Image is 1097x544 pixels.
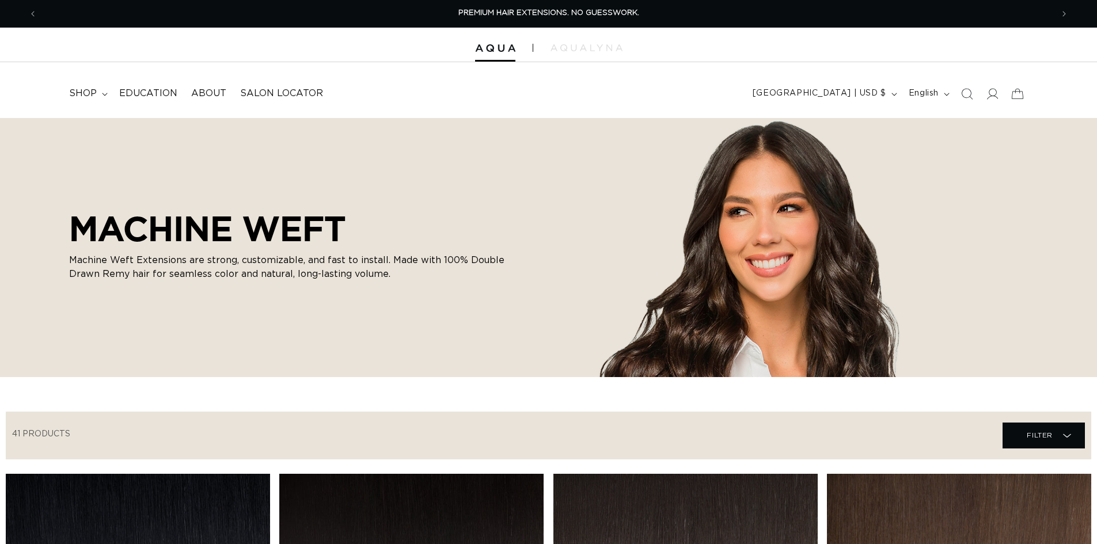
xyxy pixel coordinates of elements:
span: Filter [1027,424,1053,446]
button: English [902,83,954,105]
p: Machine Weft Extensions are strong, customizable, and fast to install. Made with 100% Double Draw... [69,253,507,281]
span: Education [119,88,177,100]
button: [GEOGRAPHIC_DATA] | USD $ [746,83,902,105]
span: Salon Locator [240,88,323,100]
span: 41 products [12,430,70,438]
span: [GEOGRAPHIC_DATA] | USD $ [753,88,886,100]
summary: Search [954,81,980,106]
summary: shop [62,81,112,106]
a: Salon Locator [233,81,330,106]
summary: Filter [1003,423,1085,448]
a: About [184,81,233,106]
button: Next announcement [1052,3,1077,25]
span: shop [69,88,97,100]
span: PREMIUM HAIR EXTENSIONS. NO GUESSWORK. [458,9,639,17]
span: English [909,88,939,100]
img: aqualyna.com [551,44,622,51]
img: Aqua Hair Extensions [475,44,515,52]
span: About [191,88,226,100]
button: Previous announcement [20,3,45,25]
h2: MACHINE WEFT [69,208,507,249]
a: Education [112,81,184,106]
